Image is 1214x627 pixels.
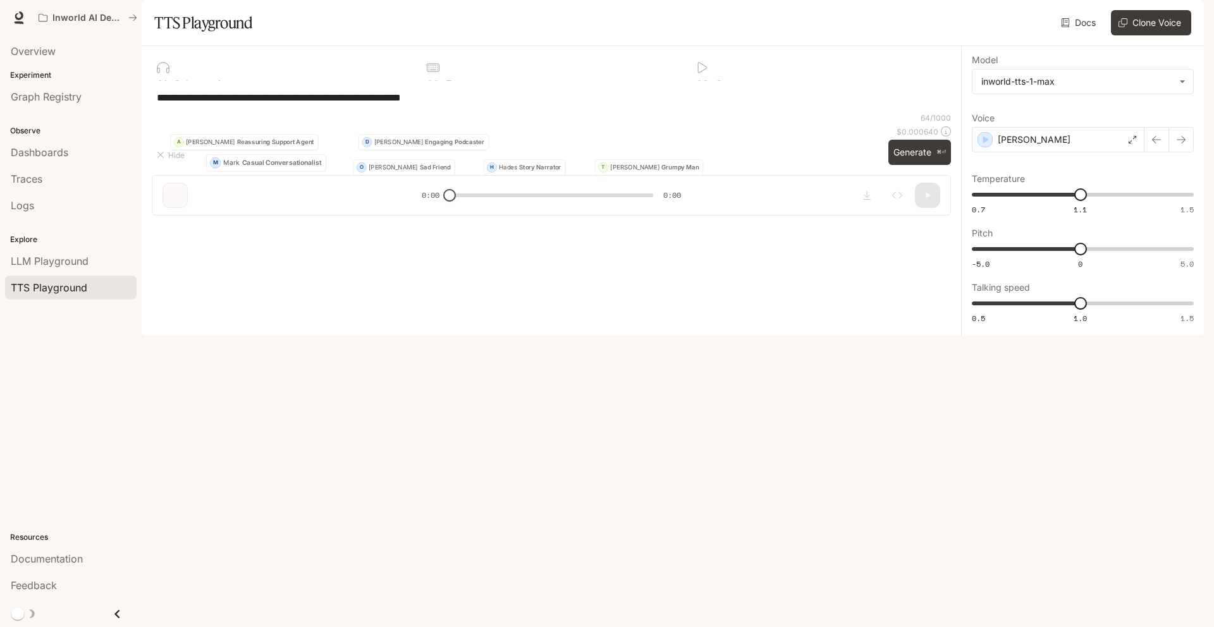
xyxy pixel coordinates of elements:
p: Hades [499,164,517,171]
p: Inworld AI Demos [52,13,123,23]
p: [PERSON_NAME] [610,164,659,171]
button: All workspaces [33,5,143,30]
div: M [211,154,221,172]
p: [PERSON_NAME] [186,139,235,145]
div: D [362,134,371,150]
p: Casual Conversationalist [242,160,322,166]
div: inworld-tts-1-max [981,75,1173,88]
p: Story Narrator [519,164,561,171]
p: Select voice [171,79,232,89]
p: Grumpy Man [661,164,699,171]
p: Talking speed [972,283,1030,292]
span: -5.0 [972,259,990,269]
p: Temperature [972,174,1025,183]
button: MMarkCasual Conversationalist [206,154,326,172]
div: T [599,159,608,176]
button: T[PERSON_NAME]Grumpy Man [595,159,704,176]
p: Engaging Podcaster [425,139,484,145]
button: Generate⌘⏎ [888,140,951,166]
p: 0 2 . [427,79,443,89]
div: O [357,159,366,176]
button: HHadesStory Narrator [483,159,565,176]
span: 1.1 [1074,204,1087,215]
p: Reassuring Support Agent [237,139,314,145]
p: Voice [972,114,995,123]
h1: TTS Playground [154,10,252,35]
button: Clone Voice [1111,10,1191,35]
p: Pitch [972,229,993,238]
p: ⌘⏎ [936,149,946,156]
span: 0 [1078,259,1082,269]
p: $ 0.000640 [897,126,938,137]
p: Sad Friend [420,164,451,171]
div: A [175,134,183,150]
div: inworld-tts-1-max [972,70,1193,94]
button: D[PERSON_NAME]Engaging Podcaster [359,134,489,150]
button: O[PERSON_NAME]Sad Friend [353,159,455,176]
button: A[PERSON_NAME]Reassuring Support Agent [170,134,318,150]
p: [PERSON_NAME] [374,139,424,145]
p: 0 3 . [696,79,712,89]
span: 1.0 [1074,313,1087,324]
p: Enter text [443,79,491,89]
span: 0.7 [972,204,985,215]
p: Generate [712,79,758,89]
a: Docs [1058,10,1101,35]
span: 0.5 [972,313,985,324]
div: H [487,159,496,176]
p: Mark [223,160,240,166]
span: 1.5 [1180,313,1194,324]
p: 0 1 . [157,79,171,89]
span: 5.0 [1180,259,1194,269]
p: Model [972,56,998,64]
p: [PERSON_NAME] [998,133,1070,146]
button: Hide [152,145,192,165]
p: 64 / 1000 [921,113,951,123]
p: [PERSON_NAME] [369,164,418,171]
span: 1.5 [1180,204,1194,215]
